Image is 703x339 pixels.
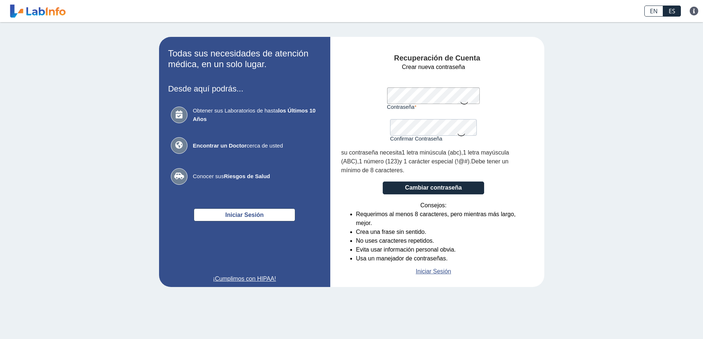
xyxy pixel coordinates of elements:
li: Usa un manejador de contraseñas. [356,254,526,263]
span: 1 letra minúscula (abc) [402,149,461,156]
a: ¡Cumplimos con HIPAA! [168,274,321,283]
label: Contraseña [387,104,480,110]
h3: Desde aquí podrás... [168,84,321,93]
span: 1 número (123) [359,158,399,165]
li: Crea una frase sin sentido. [356,228,526,236]
button: Cambiar contraseña [383,181,484,194]
span: Crear nueva contraseña [402,63,465,72]
label: Confirmar Contraseña [390,136,477,142]
h2: Todas sus necesidades de atención médica, en un solo lugar. [168,48,321,70]
span: Conocer sus [193,172,318,181]
button: Iniciar Sesión [194,208,295,221]
span: y 1 carácter especial (!@#) [399,158,469,165]
a: Iniciar Sesión [416,267,451,276]
li: Requerimos al menos 8 caracteres, pero mientras más largo, mejor. [356,210,526,228]
b: Encontrar un Doctor [193,142,247,149]
li: Evita usar información personal obvia. [356,245,526,254]
span: Consejos: [420,201,447,210]
b: los Últimos 10 Años [193,107,316,122]
b: Riesgos de Salud [224,173,270,179]
a: ES [663,6,681,17]
div: , , . . [341,148,526,175]
span: Obtener sus Laboratorios de hasta [193,107,318,123]
h4: Recuperación de Cuenta [341,54,533,63]
span: cerca de usted [193,142,318,150]
a: EN [644,6,663,17]
span: su contraseña necesita [341,149,402,156]
li: No uses caracteres repetidos. [356,236,526,245]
